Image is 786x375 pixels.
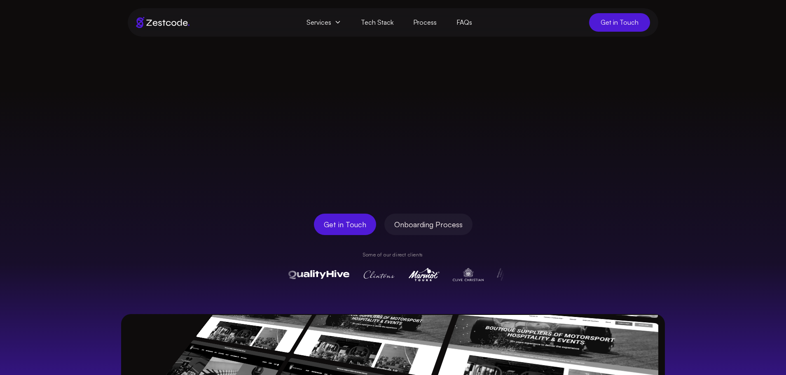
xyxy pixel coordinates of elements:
[351,13,403,32] a: Tech Stack
[339,268,372,281] img: Clintons Cards
[201,284,327,345] img: BAM Motorsports
[403,13,447,32] a: Process
[430,268,461,281] img: Clive Christian
[474,268,504,281] img: Pulse
[394,219,463,230] span: Onboarding Process
[589,13,650,32] a: Get in Touch
[449,279,658,367] img: Quality Hive UI
[136,17,189,28] img: Brand logo of zestcode digital
[265,268,326,281] img: QualityHive
[282,252,504,258] p: Some of our direct clients
[324,219,366,230] span: Get in Touch
[314,214,376,235] a: Get in Touch
[386,268,416,281] img: Marmot Tours
[297,13,351,32] span: Services
[447,13,482,32] a: FAQs
[384,214,473,235] a: Onboarding Process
